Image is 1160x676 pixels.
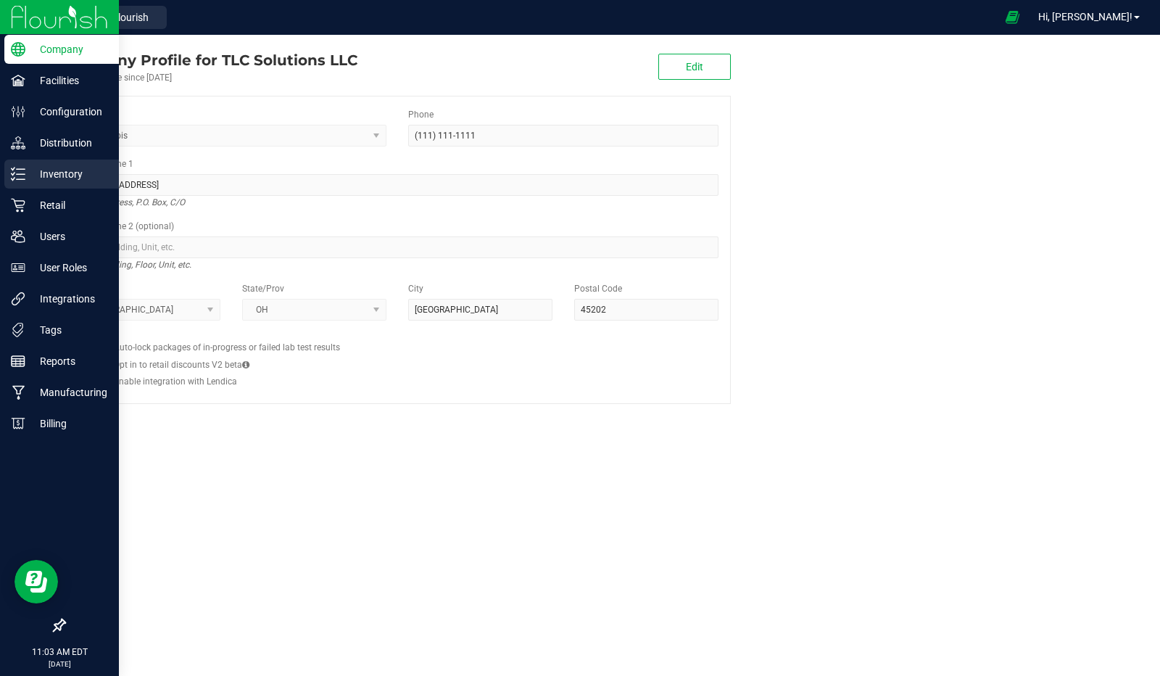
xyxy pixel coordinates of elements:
[25,259,112,276] p: User Roles
[25,103,112,120] p: Configuration
[25,228,112,245] p: Users
[76,331,718,341] h2: Configs
[11,354,25,368] inline-svg: Reports
[11,167,25,181] inline-svg: Inventory
[408,282,423,295] label: City
[76,236,718,258] input: Suite, Building, Unit, etc.
[64,49,357,71] div: TLC Solutions LLC
[25,290,112,308] p: Integrations
[7,659,112,669] p: [DATE]
[686,61,703,73] span: Edit
[25,384,112,401] p: Manufacturing
[408,125,718,147] input: (123) 456-7890
[408,299,552,321] input: City
[11,73,25,88] inline-svg: Facilities
[11,292,25,306] inline-svg: Integrations
[11,385,25,400] inline-svg: Manufacturing
[11,42,25,57] inline-svg: Company
[574,299,718,321] input: Postal Code
[76,194,185,211] i: Street address, P.O. Box, C/O
[11,104,25,119] inline-svg: Configuration
[76,174,718,196] input: Address
[14,560,58,603] iframe: Resource center
[114,375,237,388] label: Enable integration with Lendica
[408,108,434,121] label: Phone
[996,3,1029,31] span: Open Ecommerce Menu
[25,165,112,183] p: Inventory
[25,72,112,89] p: Facilities
[25,415,112,432] p: Billing
[11,260,25,275] inline-svg: User Roles
[11,198,25,213] inline-svg: Retail
[25,353,112,370] p: Reports
[25,197,112,214] p: Retail
[242,282,284,295] label: State/Prov
[64,71,357,84] div: Account active since [DATE]
[1038,11,1132,22] span: Hi, [PERSON_NAME]!
[25,134,112,152] p: Distribution
[658,54,731,80] button: Edit
[11,323,25,337] inline-svg: Tags
[25,41,112,58] p: Company
[114,341,340,354] label: Auto-lock packages of in-progress or failed lab test results
[76,220,174,233] label: Address Line 2 (optional)
[11,136,25,150] inline-svg: Distribution
[7,646,112,659] p: 11:03 AM EDT
[25,321,112,339] p: Tags
[114,358,249,371] label: Opt in to retail discounts V2 beta
[574,282,622,295] label: Postal Code
[11,229,25,244] inline-svg: Users
[76,256,191,273] i: Suite, Building, Floor, Unit, etc.
[11,416,25,431] inline-svg: Billing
